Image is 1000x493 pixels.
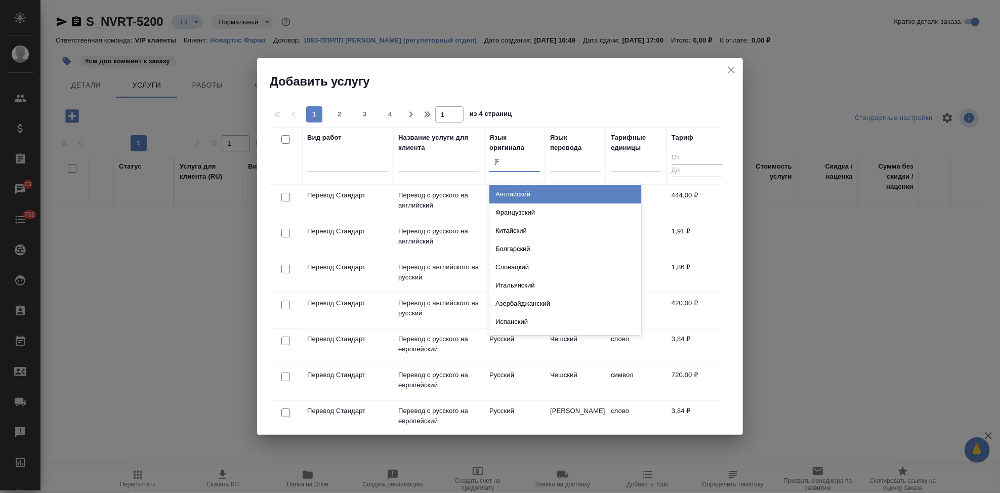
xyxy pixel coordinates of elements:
td: Английский [484,257,545,293]
p: Перевод с русского на европейский [398,370,479,390]
td: 1,86 ₽ [666,257,727,293]
span: 4 [382,109,398,119]
td: 3,84 ₽ [666,401,727,436]
p: Перевод Стандарт [307,226,388,236]
td: Чешский [545,365,606,400]
button: 2 [331,106,348,122]
td: [PERSON_NAME] [545,401,606,436]
div: Вид работ [307,133,342,143]
button: close [724,62,739,77]
td: 3,84 ₽ [666,329,727,364]
h2: Добавить услугу [270,73,743,90]
p: Перевод Стандарт [307,262,388,272]
span: из 4 страниц [470,108,512,122]
p: Перевод с русского на европейский [398,334,479,354]
button: 4 [382,106,398,122]
div: Латышский [489,331,641,349]
p: Перевод Стандарт [307,406,388,416]
p: Перевод Стандарт [307,298,388,308]
td: символ [606,365,666,400]
div: Язык оригинала [489,133,540,153]
div: Тариф [672,133,693,143]
div: Английский [489,185,641,203]
p: Перевод Стандарт [307,190,388,200]
td: Русский [484,365,545,400]
td: 420,00 ₽ [666,293,727,328]
td: Русский [484,401,545,436]
p: Перевод с русского на европейский [398,406,479,426]
p: Перевод с английского на русский [398,262,479,282]
td: Русский [484,329,545,364]
p: Перевод Стандарт [307,370,388,380]
input: От [672,152,722,165]
td: слово [606,401,666,436]
p: Перевод с английского на русский [398,298,479,318]
div: Азербайджанский [489,295,641,313]
td: 720,00 ₽ [666,365,727,400]
td: Чешский [545,329,606,364]
span: 2 [331,109,348,119]
td: 444,00 ₽ [666,185,727,221]
div: Название услуги для клиента [398,133,479,153]
p: Перевод с русского на английский [398,190,479,211]
button: 3 [357,106,373,122]
div: Китайский [489,222,641,240]
div: Испанский [489,313,641,331]
div: Тарифные единицы [611,133,661,153]
td: 1,91 ₽ [666,221,727,257]
td: Английский [484,293,545,328]
input: До [672,165,722,177]
td: слово [606,329,666,364]
div: Словацкий [489,258,641,276]
p: Перевод с русского на английский [398,226,479,247]
td: Русский [484,185,545,221]
div: Болгарский [489,240,641,258]
div: Итальянский [489,276,641,295]
div: Язык перевода [550,133,601,153]
span: 3 [357,109,373,119]
p: Перевод Стандарт [307,334,388,344]
td: Русский [484,221,545,257]
div: Французский [489,203,641,222]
